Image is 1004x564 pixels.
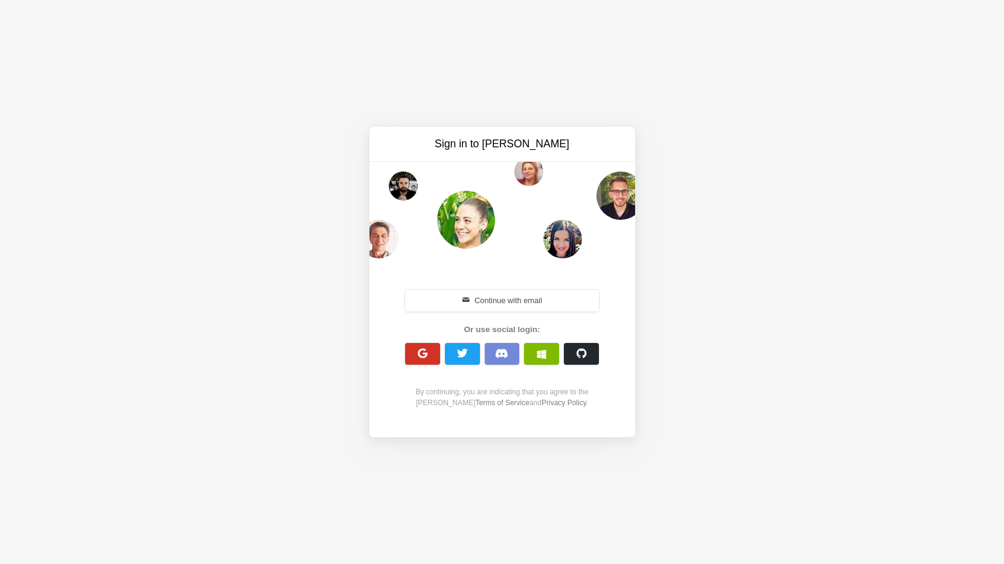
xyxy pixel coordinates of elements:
button: Continue with email [405,290,600,312]
a: Terms of Service [476,399,529,407]
div: Or use social login: [398,324,606,336]
h3: Sign in to [PERSON_NAME] [401,136,604,152]
div: By continuing, you are indicating that you agree to the [PERSON_NAME] and . [398,386,606,408]
a: Privacy Policy [542,399,586,407]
